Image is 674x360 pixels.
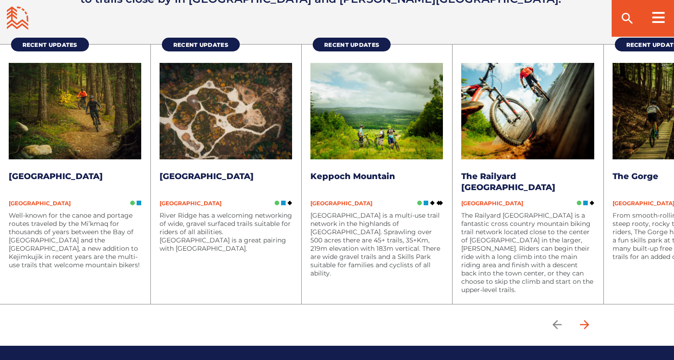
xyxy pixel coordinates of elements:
img: Green Circle [417,201,422,205]
span: Recent Updates [173,41,228,48]
ion-icon: search [620,11,635,26]
ion-icon: arrow back [550,318,564,332]
ion-icon: arrow forward [578,318,591,332]
p: River Ridge has a welcoming networking of wide, gravel surfaced trails suitable for riders of all... [160,211,292,253]
img: Double Black DIamond [436,201,443,205]
a: Recent Updates [11,38,89,51]
img: Black Diamond [287,201,292,205]
a: [GEOGRAPHIC_DATA] [160,171,254,181]
img: Blue Square [424,201,428,205]
span: [GEOGRAPHIC_DATA] [310,200,372,207]
img: Blue Square [137,201,141,205]
p: The Railyard [GEOGRAPHIC_DATA] is a fantastic cross country mountain biking trail network located... [461,211,594,294]
a: The Railyard [GEOGRAPHIC_DATA] [461,171,555,192]
span: Recent Updates [324,41,379,48]
span: [GEOGRAPHIC_DATA] [9,200,71,207]
img: Green Circle [130,201,135,205]
a: Recent Updates [313,38,391,51]
img: Blue Square [583,201,588,205]
span: [GEOGRAPHIC_DATA] [461,200,523,207]
span: Recent Updates [22,41,77,48]
a: Recent Updates [162,38,240,51]
img: Green Circle [577,201,581,205]
a: Keppoch Mountain [310,171,395,181]
a: The Gorge [613,171,658,181]
img: Green Circle [275,201,279,205]
img: Blue Square [281,201,286,205]
img: Black Diamond [590,201,594,205]
a: [GEOGRAPHIC_DATA] [9,171,103,181]
img: River Ridge Common Mountain Bike Trails in New Germany, NS [160,63,292,159]
p: Well-known for the canoe and portage routes traveled by the Mi’kmaq for thousands of years betwee... [9,211,141,269]
p: [GEOGRAPHIC_DATA] is a multi-use trail network in the highlands of [GEOGRAPHIC_DATA]. Sprawling o... [310,211,443,277]
span: [GEOGRAPHIC_DATA] [160,200,221,207]
img: Black Diamond [430,201,435,205]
